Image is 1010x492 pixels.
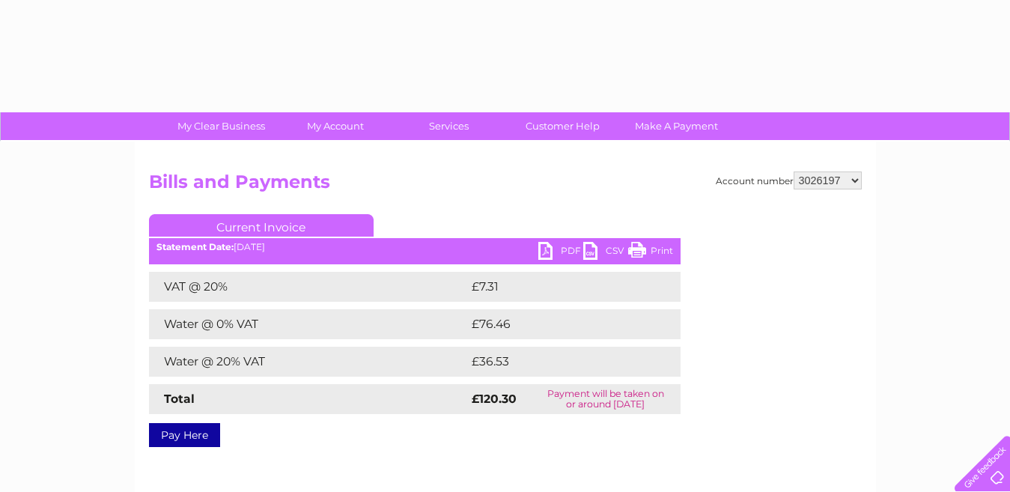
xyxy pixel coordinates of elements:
td: Payment will be taken on or around [DATE] [531,384,681,414]
a: PDF [538,242,583,264]
td: Water @ 20% VAT [149,347,468,377]
a: Make A Payment [615,112,738,140]
td: VAT @ 20% [149,272,468,302]
a: Services [387,112,511,140]
b: Statement Date: [156,241,234,252]
td: £76.46 [468,309,651,339]
div: Account number [716,171,862,189]
a: CSV [583,242,628,264]
div: [DATE] [149,242,681,252]
td: £7.31 [468,272,642,302]
a: Customer Help [501,112,624,140]
td: Water @ 0% VAT [149,309,468,339]
a: Print [628,242,673,264]
td: £36.53 [468,347,650,377]
a: My Clear Business [159,112,283,140]
a: Pay Here [149,423,220,447]
a: Current Invoice [149,214,374,237]
h2: Bills and Payments [149,171,862,200]
strong: Total [164,392,195,406]
strong: £120.30 [472,392,517,406]
a: My Account [273,112,397,140]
